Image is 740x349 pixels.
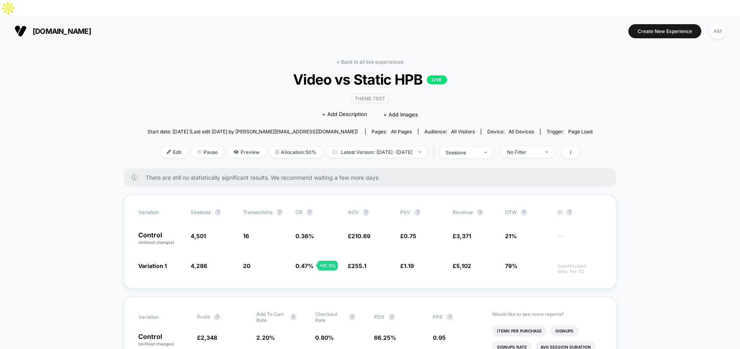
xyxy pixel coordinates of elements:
button: ? [276,209,283,216]
span: 1.19 [404,262,414,269]
span: £ [453,233,471,239]
button: ? [447,314,453,320]
p: Control [138,333,189,347]
span: 21% [505,233,517,239]
span: Variation [138,311,183,323]
span: £ [400,262,414,269]
span: Checkout Rate [315,311,345,323]
div: + 31.3 % [317,261,338,270]
span: 0.75 [404,233,416,239]
span: (without changes) [138,240,175,245]
span: CR [295,209,302,215]
span: 79% [505,262,518,269]
span: 20 [243,262,250,269]
span: Edit [161,147,187,158]
span: PPS [433,314,443,320]
span: There are still no statistically significant results. We recommend waiting a few more days [146,174,600,181]
span: Start date: [DATE] (Last edit [DATE] by [PERSON_NAME][EMAIL_ADDRESS][DOMAIN_NAME]) [148,129,358,135]
div: sessions [446,150,478,156]
p: LIVE [427,75,447,84]
button: ? [215,209,221,216]
span: Insufficient data for CI [557,264,602,274]
img: end [418,151,421,153]
span: 210.69 [351,233,370,239]
span: [DOMAIN_NAME] [33,27,91,35]
button: ? [306,209,313,216]
span: 5,102 [456,262,471,269]
span: Sessions [191,209,211,215]
span: Variation 1 [138,262,167,269]
span: £ [453,262,471,269]
button: ? [566,209,573,216]
img: calendar [333,150,337,154]
span: 16 [243,233,249,239]
span: Theme Test [351,94,389,103]
span: Video vs Static HPB [170,71,570,88]
img: rebalance [276,150,279,154]
span: AOV [348,209,359,215]
span: All Visitors [451,129,475,135]
span: CI [557,209,602,216]
span: Profit [197,314,210,320]
button: ? [521,209,527,216]
span: 255.1 [351,262,366,269]
span: PSV [400,209,410,215]
span: --- [557,234,602,245]
span: 2,348 [201,334,217,341]
span: + Add Images [383,111,418,118]
span: all pages [391,129,412,135]
p: Would like to see more reports? [492,311,602,317]
img: end [545,151,548,153]
span: PDV [374,314,385,320]
span: £ [197,334,217,341]
span: Pause [191,147,224,158]
div: No Filter [507,149,539,155]
button: ? [389,314,395,320]
button: ? [290,314,297,320]
span: + Add Description [322,110,367,118]
span: £ [400,233,416,239]
span: Device: [481,129,540,135]
div: AM [710,23,725,39]
span: £ [348,262,366,269]
li: Items Per Purchase [492,325,547,337]
span: 66.25 % [374,334,396,341]
span: 0.80 % [315,334,334,341]
button: ? [477,209,483,216]
span: 3,371 [456,233,471,239]
img: end [484,152,487,153]
span: Transactions [243,209,272,215]
span: all devices [509,129,534,135]
span: 0.95 [433,334,446,341]
button: [DOMAIN_NAME] [12,25,94,37]
span: (without changes) [138,341,175,346]
button: ? [214,314,220,320]
button: ? [349,314,355,320]
img: end [197,150,202,154]
span: 0.36 % [295,233,314,239]
span: 4,286 [191,262,207,269]
button: ? [363,209,369,216]
a: < Back to all live experiences [337,59,403,65]
span: Page Load [568,129,592,135]
span: Allocation: 50% [270,147,322,158]
li: Signups [551,325,578,337]
span: Revenue [453,209,473,215]
span: 2.20 % [256,334,275,341]
button: Create New Experience [628,24,701,38]
button: AM [707,23,728,39]
span: Add To Cart Rate [256,311,286,323]
span: £ [348,233,370,239]
div: Audience: [424,129,475,135]
div: Trigger: [547,129,592,135]
span: Latest Version: [DATE] - [DATE] [326,147,427,158]
span: OTW [505,209,549,216]
div: Pages: [372,129,412,135]
span: Variation [138,209,183,216]
span: 4,501 [191,233,206,239]
p: Control [138,232,183,245]
span: | [431,147,440,158]
span: Preview [228,147,266,158]
span: 0.47 % [295,262,314,269]
img: edit [167,150,171,154]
